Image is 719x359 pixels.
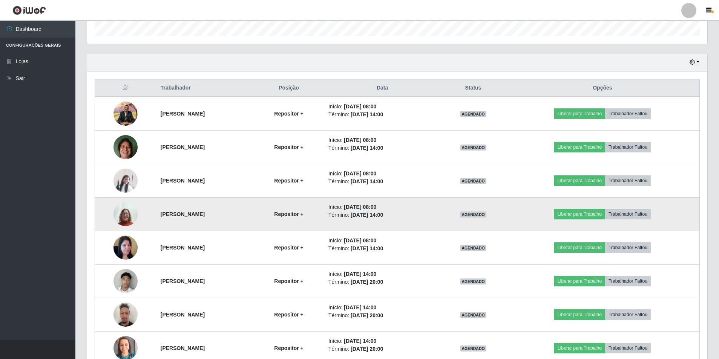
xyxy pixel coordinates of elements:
[605,309,651,320] button: Trabalhador Faltou
[351,145,383,151] time: [DATE] 14:00
[113,298,138,330] img: 1753289887027.jpeg
[506,79,700,97] th: Opções
[328,203,436,211] li: Início:
[328,111,436,119] li: Término:
[274,245,303,251] strong: Repositor +
[328,144,436,152] li: Término:
[161,345,205,351] strong: [PERSON_NAME]
[605,209,651,219] button: Trabalhador Faltou
[328,304,436,312] li: Início:
[161,111,205,117] strong: [PERSON_NAME]
[605,343,651,353] button: Trabalhador Faltou
[274,345,303,351] strong: Repositor +
[113,131,138,163] img: 1750940552132.jpeg
[351,346,383,352] time: [DATE] 20:00
[161,178,205,184] strong: [PERSON_NAME]
[161,245,205,251] strong: [PERSON_NAME]
[113,198,138,230] img: 1758732017392.jpeg
[460,211,486,218] span: AGENDADO
[274,144,303,150] strong: Repositor +
[328,245,436,253] li: Término:
[274,178,303,184] strong: Repositor +
[351,279,383,285] time: [DATE] 20:00
[328,211,436,219] li: Término:
[344,204,376,210] time: [DATE] 08:00
[274,312,303,318] strong: Repositor +
[351,245,383,251] time: [DATE] 14:00
[460,111,486,117] span: AGENDADO
[328,170,436,178] li: Início:
[344,271,376,277] time: [DATE] 14:00
[554,209,605,219] button: Liberar para Trabalho
[274,278,303,284] strong: Repositor +
[328,278,436,286] li: Término:
[344,338,376,344] time: [DATE] 14:00
[324,79,441,97] th: Data
[605,276,651,286] button: Trabalhador Faltou
[328,103,436,111] li: Início:
[460,278,486,284] span: AGENDADO
[605,142,651,152] button: Trabalhador Faltou
[351,178,383,184] time: [DATE] 14:00
[605,242,651,253] button: Trabalhador Faltou
[344,237,376,243] time: [DATE] 08:00
[161,312,205,318] strong: [PERSON_NAME]
[554,242,605,253] button: Liberar para Trabalho
[274,111,303,117] strong: Repositor +
[554,142,605,152] button: Liberar para Trabalho
[113,231,138,263] img: 1756206634437.jpeg
[554,175,605,186] button: Liberar para Trabalho
[328,337,436,345] li: Início:
[156,79,254,97] th: Trabalhador
[605,175,651,186] button: Trabalhador Faltou
[351,111,383,117] time: [DATE] 14:00
[344,137,376,143] time: [DATE] 08:00
[554,343,605,353] button: Liberar para Trabalho
[328,270,436,278] li: Início:
[441,79,506,97] th: Status
[344,304,376,310] time: [DATE] 14:00
[460,145,486,151] span: AGENDADO
[161,278,205,284] strong: [PERSON_NAME]
[460,245,486,251] span: AGENDADO
[554,276,605,286] button: Liberar para Trabalho
[460,312,486,318] span: AGENDADO
[328,136,436,144] li: Início:
[605,108,651,119] button: Trabalhador Faltou
[113,169,138,193] img: 1751480704015.jpeg
[554,309,605,320] button: Liberar para Trabalho
[12,6,46,15] img: CoreUI Logo
[460,345,486,351] span: AGENDADO
[344,170,376,176] time: [DATE] 08:00
[161,144,205,150] strong: [PERSON_NAME]
[351,212,383,218] time: [DATE] 14:00
[328,237,436,245] li: Início:
[274,211,303,217] strong: Repositor +
[344,103,376,110] time: [DATE] 08:00
[460,178,486,184] span: AGENDADO
[113,97,138,129] img: 1748464437090.jpeg
[554,108,605,119] button: Liberar para Trabalho
[328,312,436,319] li: Término:
[351,312,383,318] time: [DATE] 20:00
[161,211,205,217] strong: [PERSON_NAME]
[254,79,324,97] th: Posição
[328,345,436,353] li: Término:
[328,178,436,186] li: Término:
[113,265,138,297] img: 1752582436297.jpeg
